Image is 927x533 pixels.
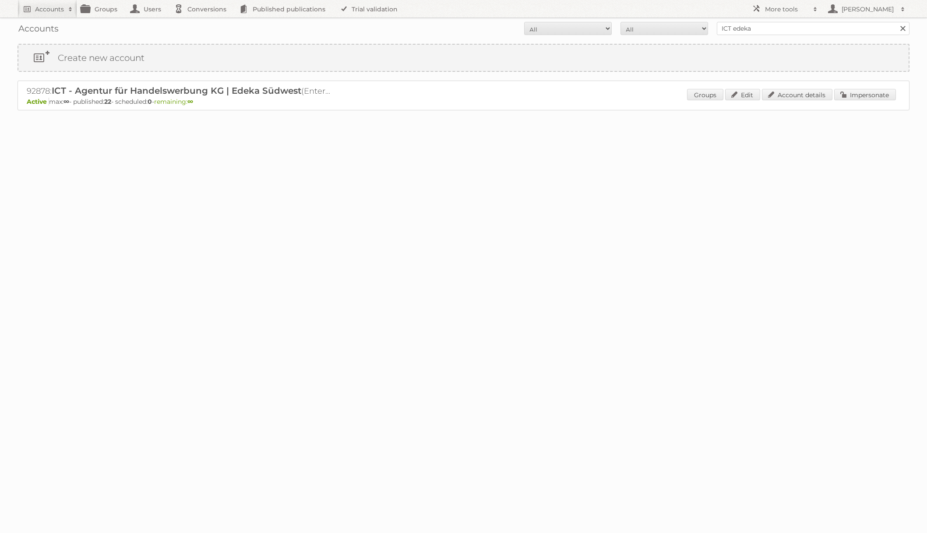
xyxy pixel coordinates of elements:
[687,89,723,100] a: Groups
[52,85,301,96] span: ICT - Agentur für Handelswerbung KG | Edeka Südwest
[35,5,64,14] h2: Accounts
[154,98,193,106] span: remaining:
[187,98,193,106] strong: ∞
[27,85,333,97] h2: 92878: (Enterprise ∞) - TRIAL
[104,98,111,106] strong: 22
[27,98,900,106] p: max: - published: - scheduled: -
[18,45,909,71] a: Create new account
[839,5,896,14] h2: [PERSON_NAME]
[834,89,896,100] a: Impersonate
[148,98,152,106] strong: 0
[762,89,832,100] a: Account details
[725,89,760,100] a: Edit
[765,5,809,14] h2: More tools
[63,98,69,106] strong: ∞
[27,98,49,106] span: Active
